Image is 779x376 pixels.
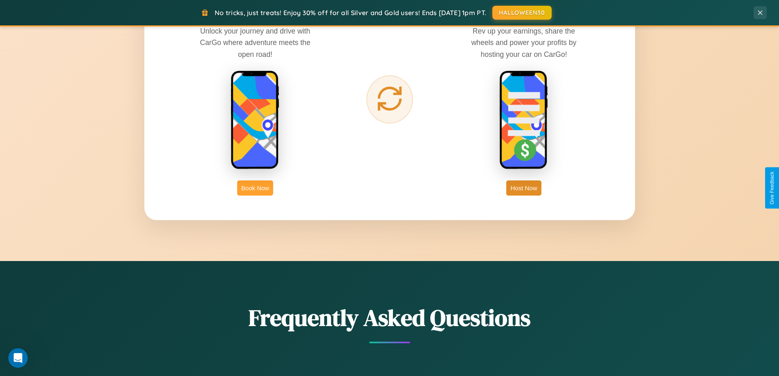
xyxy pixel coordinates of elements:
button: Host Now [506,180,541,196]
img: host phone [499,70,548,170]
div: Give Feedback [769,171,775,205]
p: Rev up your earnings, share the wheels and power your profits by hosting your car on CarGo! [462,25,585,60]
span: No tricks, just treats! Enjoy 30% off for all Silver and Gold users! Ends [DATE] 1pm PT. [215,9,486,17]
p: Unlock your journey and drive with CarGo where adventure meets the open road! [194,25,317,60]
h2: Frequently Asked Questions [144,302,635,333]
iframe: Intercom live chat [8,348,28,368]
button: HALLOWEEN30 [492,6,552,20]
button: Book Now [237,180,273,196]
img: rent phone [231,70,280,170]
